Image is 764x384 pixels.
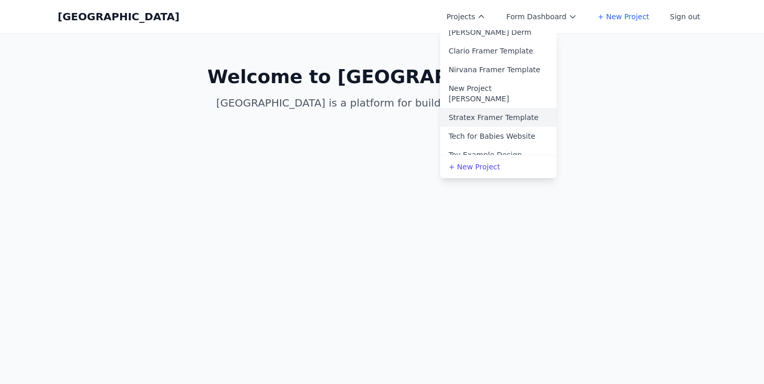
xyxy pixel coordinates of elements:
a: + New Project [440,157,557,176]
a: Tech for Babies Website [440,127,557,145]
a: + New Project [591,7,655,26]
button: Form Dashboard [500,7,583,26]
button: Projects [440,7,492,26]
a: Toy Example Design Prompt [440,145,557,175]
a: New Project [PERSON_NAME] [440,79,557,108]
a: [PERSON_NAME] Derm [440,23,557,42]
a: Clario Framer Template [440,42,557,60]
button: Sign out [664,7,706,26]
a: [GEOGRAPHIC_DATA] [58,9,179,24]
a: Nirvana Framer Template [440,60,557,79]
h1: Welcome to [GEOGRAPHIC_DATA] [182,67,582,87]
p: [GEOGRAPHIC_DATA] is a platform for building websites with AI. [182,96,582,110]
a: Stratex Framer Template [440,108,557,127]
